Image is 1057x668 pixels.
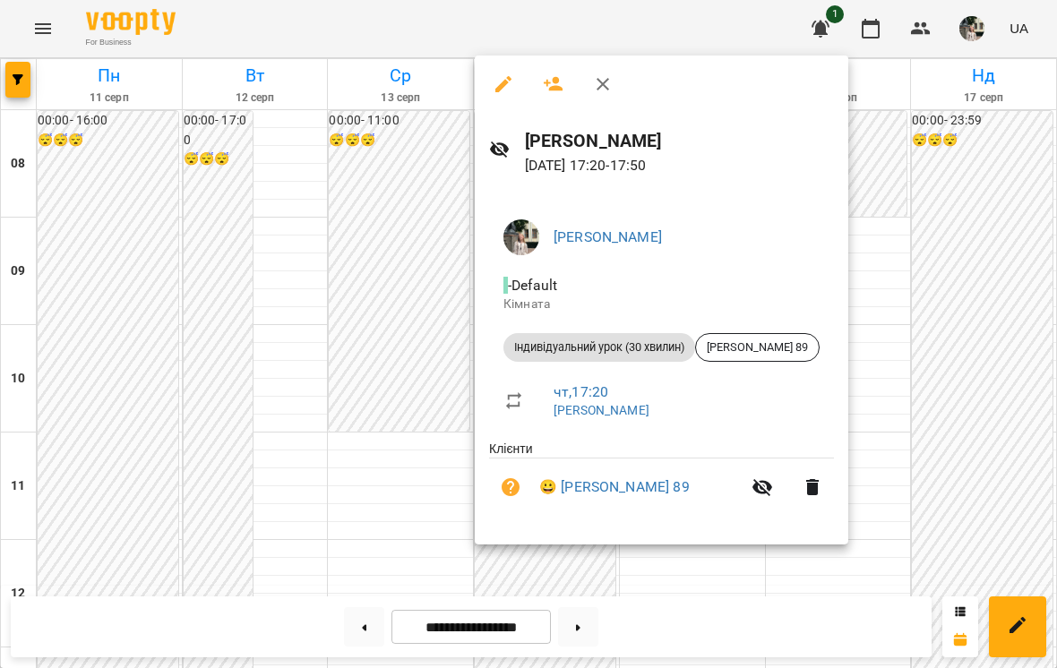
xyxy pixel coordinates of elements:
a: чт , 17:20 [554,383,608,400]
span: [PERSON_NAME] 89 [696,339,819,355]
p: Кімната [503,295,820,313]
div: [PERSON_NAME] 89 [695,333,820,362]
a: [PERSON_NAME] [554,228,662,245]
img: cf4d6eb83d031974aacf3fedae7611bc.jpeg [503,219,539,255]
a: 😀 [PERSON_NAME] 89 [539,476,690,498]
p: [DATE] 17:20 - 17:50 [525,155,834,176]
span: Індивідуальний урок (30 хвилин) [503,339,695,355]
h6: [PERSON_NAME] [525,127,834,155]
span: - Default [503,277,561,294]
a: [PERSON_NAME] [554,403,649,417]
button: Візит ще не сплачено. Додати оплату? [489,466,532,509]
ul: Клієнти [489,440,834,523]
